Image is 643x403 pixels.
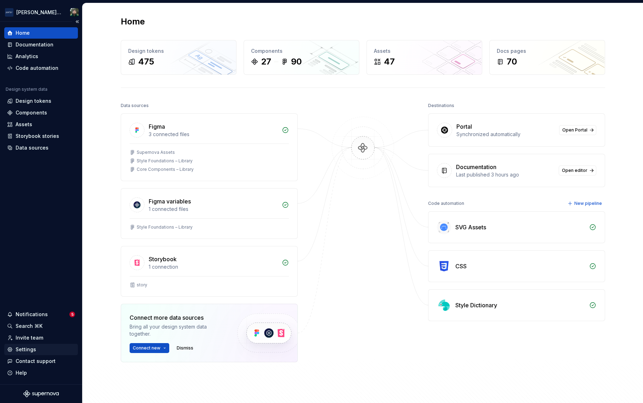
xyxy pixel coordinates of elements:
[72,17,82,27] button: Collapse sidebar
[251,47,352,55] div: Components
[4,119,78,130] a: Assets
[177,345,193,351] span: Dismiss
[366,40,482,75] a: Assets47
[16,65,58,72] div: Code automation
[291,56,302,67] div: 90
[4,107,78,118] a: Components
[149,197,191,206] div: Figma variables
[121,40,237,75] a: Design tokens475
[138,56,154,67] div: 475
[137,224,193,230] div: Style Foundations – Library
[16,311,48,318] div: Notifications
[137,150,175,155] div: Supernova Assets
[16,121,32,128] div: Assets
[128,47,229,55] div: Design tokens
[4,142,78,153] a: Data sources
[4,51,78,62] a: Analytics
[428,198,464,208] div: Code automation
[4,39,78,50] a: Documentation
[16,41,53,48] div: Documentation
[149,255,177,263] div: Storybook
[428,101,454,111] div: Destinations
[121,101,149,111] div: Data sources
[70,8,79,17] img: Andlei Lisboa
[6,86,47,92] div: Design system data
[16,144,49,151] div: Data sources
[4,27,78,39] a: Home
[4,332,78,343] a: Invite team
[4,62,78,74] a: Code automation
[16,9,62,16] div: [PERSON_NAME] Airlines
[16,97,51,105] div: Design tokens
[130,323,225,337] div: Bring all your design system data together.
[149,122,165,131] div: Figma
[121,188,298,239] a: Figma variables1 connected filesStyle Foundations – Library
[5,8,13,17] img: f0306bc8-3074-41fb-b11c-7d2e8671d5eb.png
[562,127,587,133] span: Open Portal
[121,16,145,27] h2: Home
[149,263,278,270] div: 1 connection
[574,201,602,206] span: New pipeline
[121,113,298,181] a: Figma3 connected filesSupernova AssetsStyle Foundations – LibraryCore Components – Library
[455,223,486,231] div: SVG Assets
[261,56,271,67] div: 27
[149,131,278,138] div: 3 connected files
[565,198,605,208] button: New pipeline
[456,171,554,178] div: Last published 3 hours ago
[562,168,587,173] span: Open editor
[173,343,197,353] button: Dismiss
[4,344,78,355] a: Settings
[455,301,497,309] div: Style Dictionary
[4,95,78,107] a: Design tokens
[4,309,78,320] button: Notifications5
[507,56,517,67] div: 70
[497,47,598,55] div: Docs pages
[456,131,555,138] div: Synchronized automatically
[456,163,496,171] div: Documentation
[384,56,395,67] div: 47
[489,40,605,75] a: Docs pages70
[4,367,78,379] button: Help
[137,158,193,164] div: Style Foundations – Library
[16,369,27,376] div: Help
[4,356,78,367] button: Contact support
[16,109,47,116] div: Components
[16,334,43,341] div: Invite team
[455,262,467,270] div: CSS
[69,312,75,317] span: 5
[16,29,30,37] div: Home
[244,40,359,75] a: Components2790
[16,323,42,330] div: Search ⌘K
[559,125,596,135] a: Open Portal
[16,346,36,353] div: Settings
[16,133,59,140] div: Storybook stories
[559,166,596,175] a: Open editor
[16,53,38,60] div: Analytics
[149,206,278,213] div: 1 connected files
[121,246,298,297] a: Storybook1 connectionstory
[130,313,225,322] div: Connect more data sources
[4,320,78,332] button: Search ⌘K
[133,345,160,351] span: Connect new
[130,343,169,353] button: Connect new
[456,122,472,131] div: Portal
[137,282,147,288] div: story
[374,47,475,55] div: Assets
[1,5,81,20] button: [PERSON_NAME] AirlinesAndlei Lisboa
[137,167,194,172] div: Core Components – Library
[23,390,59,397] svg: Supernova Logo
[4,130,78,142] a: Storybook stories
[16,358,56,365] div: Contact support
